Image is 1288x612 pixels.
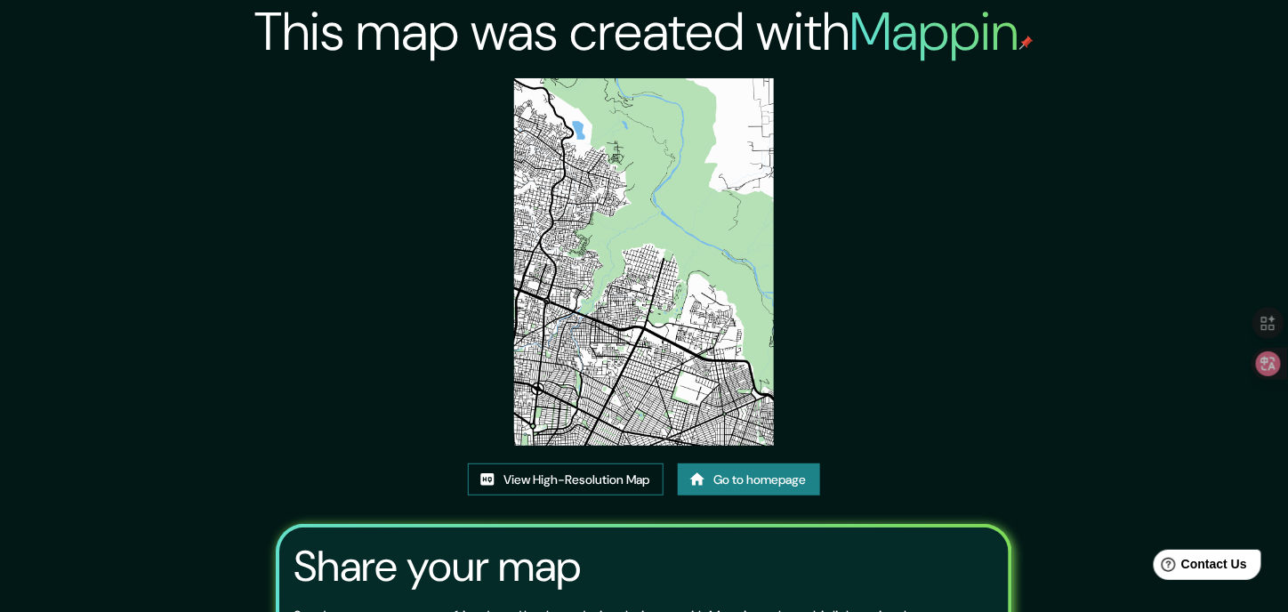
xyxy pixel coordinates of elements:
[294,542,581,592] h3: Share your map
[468,463,664,496] a: View High-Resolution Map
[1130,543,1268,592] iframe: Help widget launcher
[1019,36,1034,50] img: mappin-pin
[514,78,774,446] img: created-map
[678,463,820,496] a: Go to homepage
